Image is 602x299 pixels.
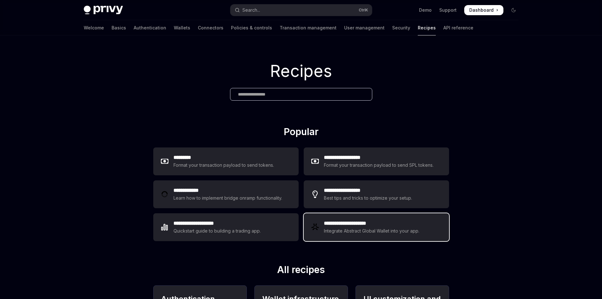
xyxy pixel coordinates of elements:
[173,161,274,169] div: Format your transaction payload to send tokens.
[84,6,123,15] img: dark logo
[153,126,449,140] h2: Popular
[84,20,104,35] a: Welcome
[134,20,166,35] a: Authentication
[344,20,385,35] a: User management
[324,227,420,235] div: Integrate Abstract Global Wallet into your app.
[153,147,299,175] a: **** ****Format your transaction payload to send tokens.
[418,20,436,35] a: Recipes
[198,20,223,35] a: Connectors
[174,20,190,35] a: Wallets
[231,20,272,35] a: Policies & controls
[392,20,410,35] a: Security
[153,180,299,208] a: **** **** ***Learn how to implement bridge onramp functionality.
[242,6,260,14] div: Search...
[324,194,413,202] div: Best tips and tricks to optimize your setup.
[443,20,473,35] a: API reference
[508,5,519,15] button: Toggle dark mode
[153,264,449,278] h2: All recipes
[469,7,494,13] span: Dashboard
[173,227,261,235] div: Quickstart guide to building a trading app.
[359,8,368,13] span: Ctrl K
[439,7,457,13] a: Support
[280,20,337,35] a: Transaction management
[112,20,126,35] a: Basics
[419,7,432,13] a: Demo
[464,5,503,15] a: Dashboard
[173,194,284,202] div: Learn how to implement bridge onramp functionality.
[230,4,372,16] button: Open search
[324,161,434,169] div: Format your transaction payload to send SPL tokens.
